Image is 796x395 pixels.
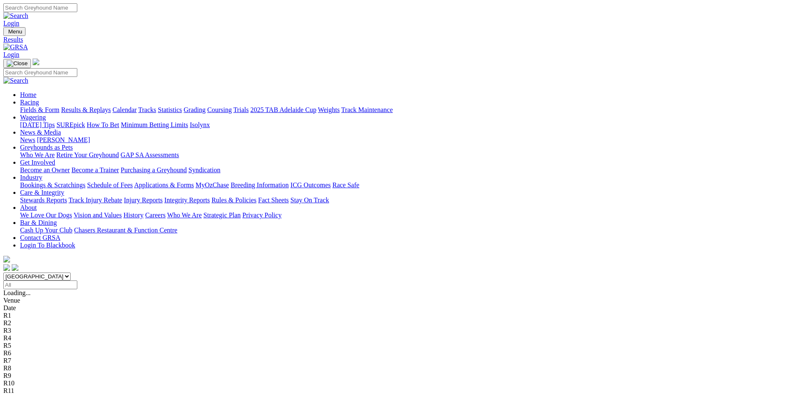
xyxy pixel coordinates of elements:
div: R11 [3,387,793,395]
div: Greyhounds as Pets [20,151,793,159]
a: Who We Are [20,151,55,158]
div: R6 [3,349,793,357]
span: Menu [8,28,22,35]
a: Stay On Track [290,196,329,204]
a: Home [20,91,36,98]
a: Results [3,36,793,43]
img: facebook.svg [3,264,10,271]
a: Become an Owner [20,166,70,173]
div: R8 [3,364,793,372]
button: Toggle navigation [3,59,31,68]
a: Industry [20,174,42,181]
a: [DATE] Tips [20,121,55,128]
a: Fields & Form [20,106,59,113]
img: logo-grsa-white.png [3,256,10,262]
a: Retire Your Greyhound [56,151,119,158]
div: R1 [3,312,793,319]
div: Racing [20,106,793,114]
a: Coursing [207,106,232,113]
a: ICG Outcomes [290,181,331,189]
a: Login [3,20,19,27]
img: Search [3,12,28,20]
div: News & Media [20,136,793,144]
a: Isolynx [190,121,210,128]
div: R4 [3,334,793,342]
a: Applications & Forms [134,181,194,189]
a: Login To Blackbook [20,242,75,249]
img: GRSA [3,43,28,51]
a: Race Safe [332,181,359,189]
a: SUREpick [56,121,85,128]
a: How To Bet [87,121,120,128]
a: Trials [233,106,249,113]
div: About [20,212,793,219]
input: Search [3,68,77,77]
img: logo-grsa-white.png [33,59,39,65]
img: twitter.svg [12,264,18,271]
div: R9 [3,372,793,380]
div: Care & Integrity [20,196,793,204]
a: Vision and Values [74,212,122,219]
div: Industry [20,181,793,189]
a: Purchasing a Greyhound [121,166,187,173]
a: [PERSON_NAME] [37,136,90,143]
a: Racing [20,99,39,106]
a: Contact GRSA [20,234,60,241]
a: Bar & Dining [20,219,57,226]
a: Careers [145,212,165,219]
div: R5 [3,342,793,349]
a: Greyhounds as Pets [20,144,73,151]
a: Stewards Reports [20,196,67,204]
a: Who We Are [167,212,202,219]
a: Strategic Plan [203,212,241,219]
a: Tracks [138,106,156,113]
input: Select date [3,280,77,289]
a: Privacy Policy [242,212,282,219]
a: Results & Replays [61,106,111,113]
span: Loading... [3,289,31,296]
a: Login [3,51,19,58]
a: Grading [184,106,206,113]
img: Close [7,60,28,67]
div: Wagering [20,121,793,129]
div: R2 [3,319,793,327]
a: Schedule of Fees [87,181,132,189]
div: Venue [3,297,793,304]
a: We Love Our Dogs [20,212,72,219]
a: Fact Sheets [258,196,289,204]
a: MyOzChase [196,181,229,189]
a: Weights [318,106,340,113]
a: Injury Reports [124,196,163,204]
div: Date [3,304,793,312]
a: History [123,212,143,219]
input: Search [3,3,77,12]
a: Statistics [158,106,182,113]
a: Integrity Reports [164,196,210,204]
a: Minimum Betting Limits [121,121,188,128]
a: Track Maintenance [341,106,393,113]
a: Syndication [188,166,220,173]
a: Calendar [112,106,137,113]
a: Rules & Policies [211,196,257,204]
div: Bar & Dining [20,227,793,234]
div: R10 [3,380,793,387]
a: Cash Up Your Club [20,227,72,234]
div: R3 [3,327,793,334]
a: Care & Integrity [20,189,64,196]
a: Wagering [20,114,46,121]
a: About [20,204,37,211]
a: Get Involved [20,159,55,166]
a: News & Media [20,129,61,136]
button: Toggle navigation [3,27,25,36]
a: Chasers Restaurant & Function Centre [74,227,177,234]
a: Bookings & Scratchings [20,181,85,189]
img: Search [3,77,28,84]
a: Breeding Information [231,181,289,189]
a: News [20,136,35,143]
a: 2025 TAB Adelaide Cup [250,106,316,113]
div: Get Involved [20,166,793,174]
a: Become a Trainer [71,166,119,173]
a: GAP SA Assessments [121,151,179,158]
div: R7 [3,357,793,364]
